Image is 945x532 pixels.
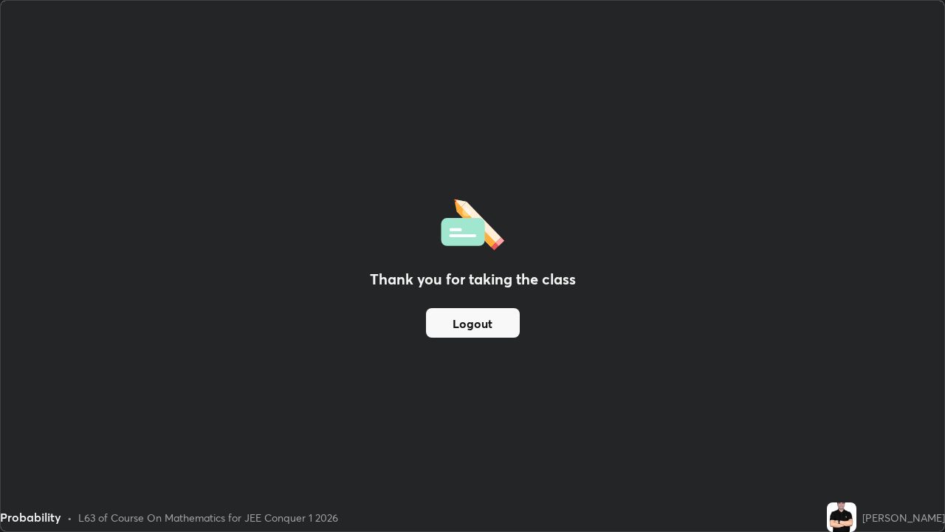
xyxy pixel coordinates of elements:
[827,502,856,532] img: 79b82fe8e2f647d1b516d15418097022.jpg
[78,510,338,525] div: L63 of Course On Mathematics for JEE Conquer 1 2026
[370,268,576,290] h2: Thank you for taking the class
[441,194,504,250] img: offlineFeedback.1438e8b3.svg
[862,510,945,525] div: [PERSON_NAME]
[426,308,520,338] button: Logout
[67,510,72,525] div: •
